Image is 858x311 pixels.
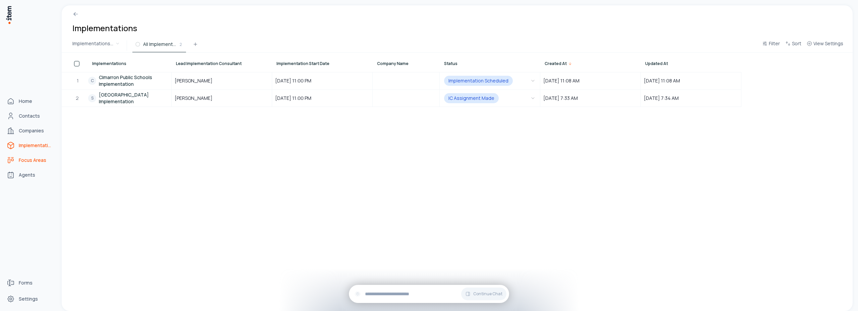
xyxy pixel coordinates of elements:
a: Settings [4,292,55,306]
a: Agents [4,168,55,182]
a: implementations [4,139,55,152]
th: Implementation Start Date [272,53,373,72]
a: focus-areas [4,153,55,167]
a: Contacts [4,109,55,123]
span: Created At [545,61,567,66]
span: [DATE] 11:08 AM [541,72,640,89]
span: [PERSON_NAME] [175,95,212,102]
span: [DATE] 7:33 AM [541,90,640,106]
span: Agents [19,172,35,178]
a: Home [4,95,55,108]
h1: Implementations [72,23,137,34]
span: Lead Implementation Consultant [176,61,242,66]
th: Lead Implementation Consultant [172,53,272,72]
div: [DATE] 11:00 PM [272,90,372,106]
span: Updated At [645,61,668,66]
span: Implementations [19,142,52,149]
span: 1 [77,77,79,84]
th: Created At [540,53,641,72]
a: CCimarron Public Schools Implementation [88,72,171,89]
img: Item Brain Logo [5,5,12,24]
span: Contacts [19,113,40,119]
div: Continue Chat [349,285,509,303]
button: Sort [783,40,804,52]
span: Implementation Start Date [277,61,329,66]
div: C [88,77,96,85]
div: S [88,94,96,102]
span: Filter [769,40,780,47]
span: All Implementations [143,41,178,48]
span: Implementations [92,61,126,66]
th: Status [440,53,540,72]
button: Continue Chat [461,288,506,300]
button: Filter [759,40,783,52]
span: [DATE] 7:34 AM [641,90,741,106]
span: Company Name [377,61,409,66]
span: Settings [19,296,38,302]
span: 2 [76,95,79,102]
span: Focus Areas [19,157,46,164]
span: Sort [792,40,801,47]
span: View Settings [813,40,843,47]
span: Continue Chat [473,291,502,297]
button: View Settings [804,40,846,52]
a: S[GEOGRAPHIC_DATA] Implementation [88,90,171,106]
span: Forms [19,279,33,286]
span: Status [444,61,457,66]
th: Updated At [641,53,741,72]
span: Home [19,98,32,105]
th: Company Name [373,53,440,72]
button: All Implementations2 [132,40,186,52]
span: [DATE] 11:00 PM [275,77,369,84]
span: [PERSON_NAME] [175,77,212,84]
a: Companies [4,124,55,137]
span: [DATE] 11:08 AM [641,72,741,89]
span: Companies [19,127,44,134]
span: [DATE] 11:00 PM [275,95,369,102]
a: Forms [4,276,55,290]
div: [DATE] 11:00 PM [272,72,372,89]
span: 2 [180,41,182,47]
